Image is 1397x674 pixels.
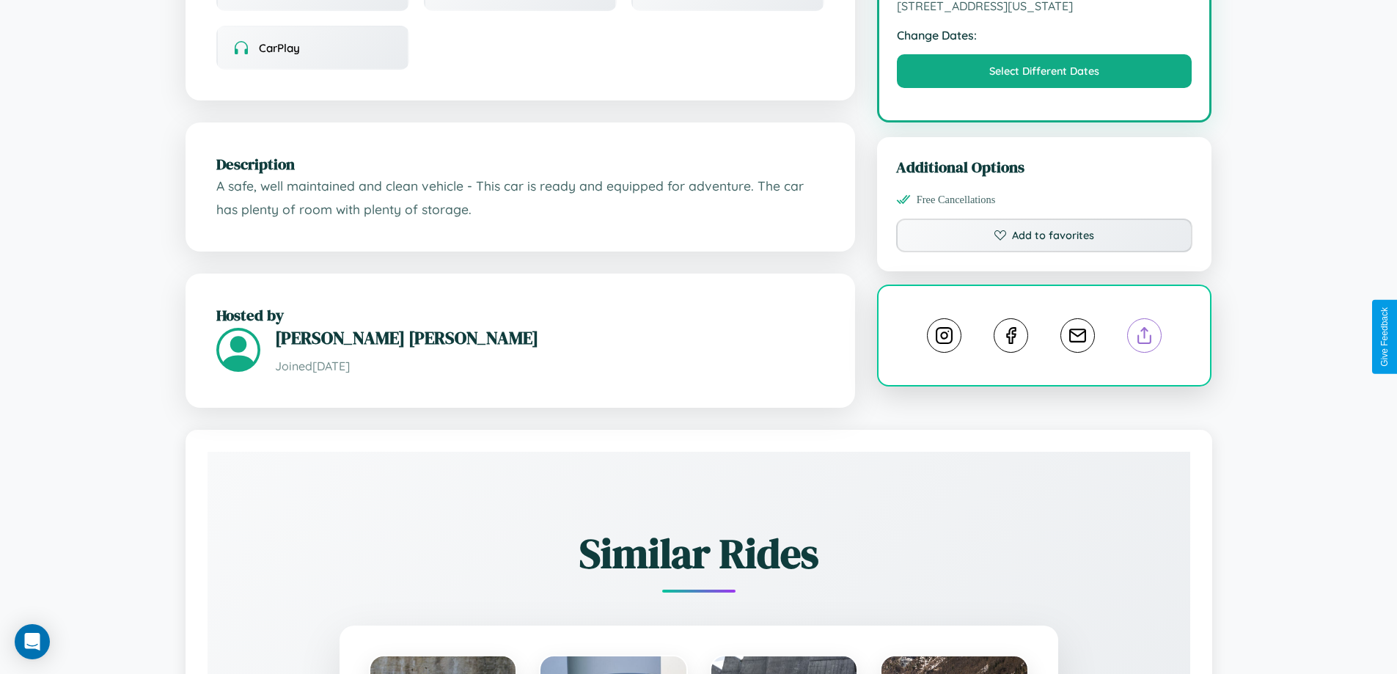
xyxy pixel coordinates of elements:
span: CarPlay [259,41,300,55]
h2: Description [216,153,824,175]
h2: Similar Rides [259,525,1139,582]
div: Open Intercom Messenger [15,624,50,659]
h2: Hosted by [216,304,824,326]
h3: [PERSON_NAME] [PERSON_NAME] [275,326,824,350]
button: Select Different Dates [897,54,1192,88]
button: Add to favorites [896,219,1193,252]
p: Joined [DATE] [275,356,824,377]
div: Give Feedback [1379,307,1390,367]
strong: Change Dates: [897,28,1192,43]
p: A safe, well maintained and clean vehicle - This car is ready and equipped for adventure. The car... [216,175,824,221]
span: Free Cancellations [917,194,996,206]
h3: Additional Options [896,156,1193,177]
